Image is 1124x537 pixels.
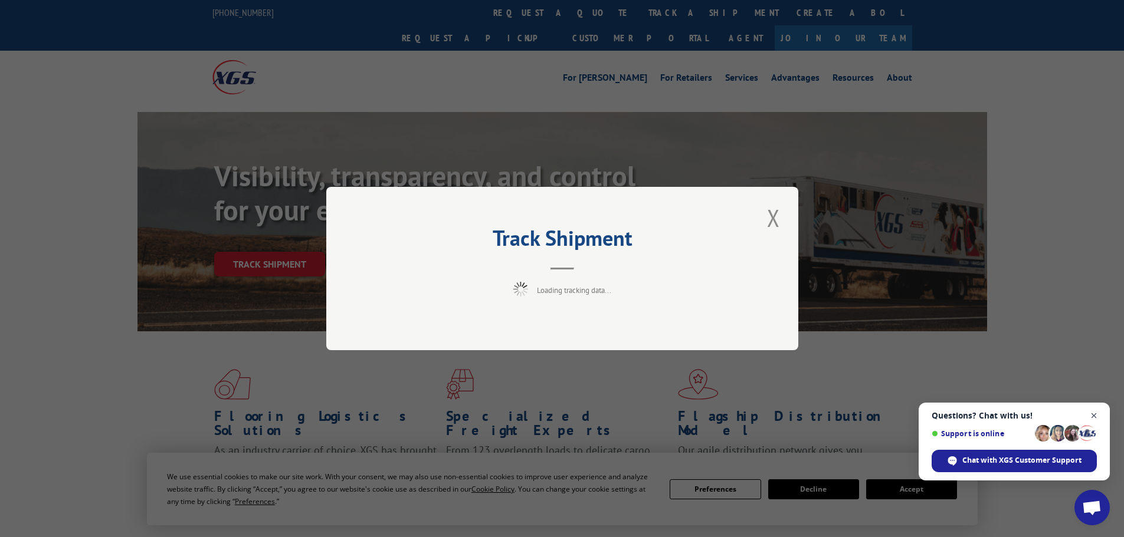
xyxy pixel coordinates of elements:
span: Support is online [932,429,1031,438]
span: Chat with XGS Customer Support [932,450,1097,472]
span: Loading tracking data... [537,285,611,295]
a: Open chat [1074,490,1110,525]
span: Questions? Chat with us! [932,411,1097,420]
img: xgs-loading [513,282,528,296]
span: Chat with XGS Customer Support [962,455,1082,466]
h2: Track Shipment [385,230,739,252]
button: Close modal [763,202,784,234]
